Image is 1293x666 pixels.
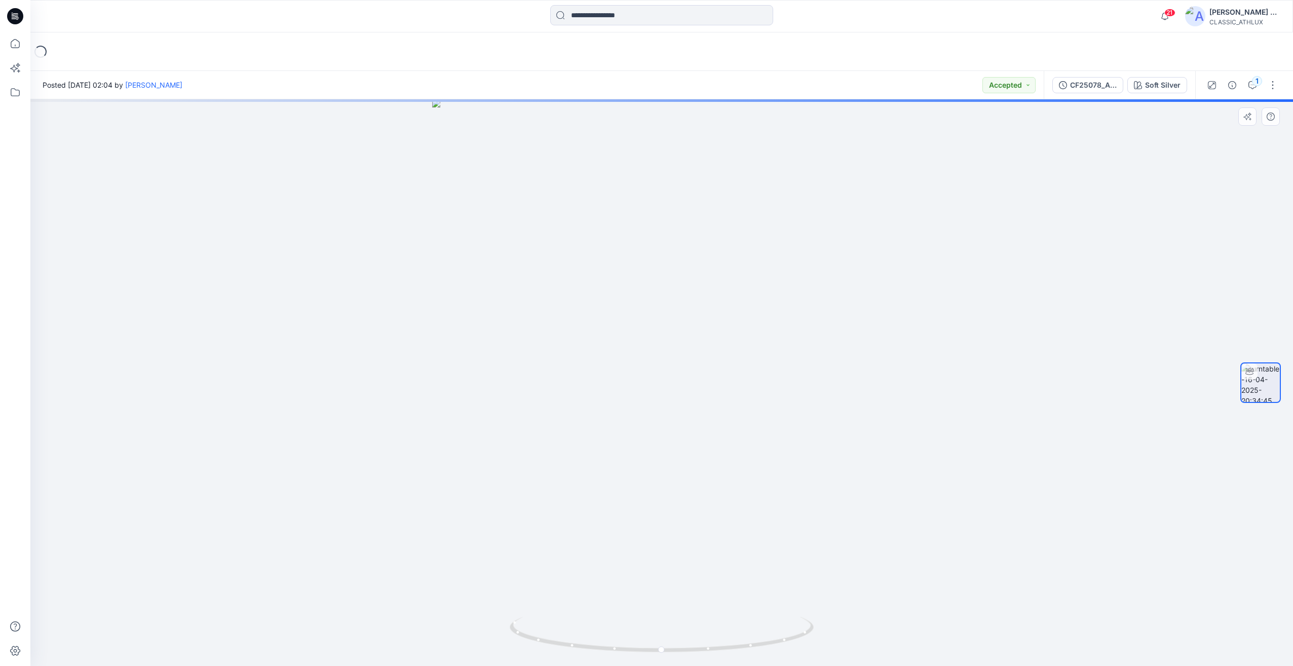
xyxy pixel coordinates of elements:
button: Soft Silver [1127,77,1187,93]
button: 1 [1244,77,1261,93]
button: CF25078_ADM_AW Woven Jogger [1052,77,1123,93]
img: avatar [1185,6,1205,26]
div: 1 [1252,76,1262,86]
span: 21 [1164,9,1175,17]
a: [PERSON_NAME] [125,81,182,89]
div: CLASSIC_ATHLUX [1209,18,1280,26]
div: Soft Silver [1145,80,1181,91]
div: CF25078_ADM_AW Woven Jogger [1070,80,1117,91]
div: [PERSON_NAME] Cfai [1209,6,1280,18]
span: Posted [DATE] 02:04 by [43,80,182,90]
button: Details [1224,77,1240,93]
img: turntable-16-04-2025-20:34:45 [1241,363,1280,402]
